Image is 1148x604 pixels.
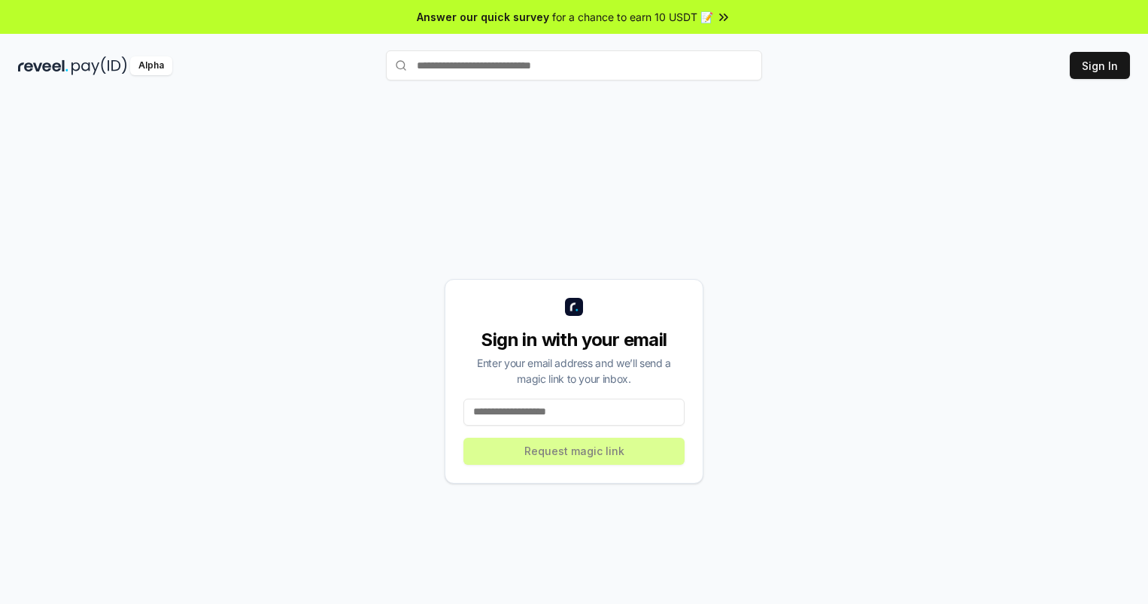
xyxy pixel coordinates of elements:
div: Alpha [130,56,172,75]
img: logo_small [565,298,583,316]
div: Sign in with your email [463,328,685,352]
span: Answer our quick survey [417,9,549,25]
img: reveel_dark [18,56,68,75]
div: Enter your email address and we’ll send a magic link to your inbox. [463,355,685,387]
button: Sign In [1070,52,1130,79]
img: pay_id [71,56,127,75]
span: for a chance to earn 10 USDT 📝 [552,9,713,25]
